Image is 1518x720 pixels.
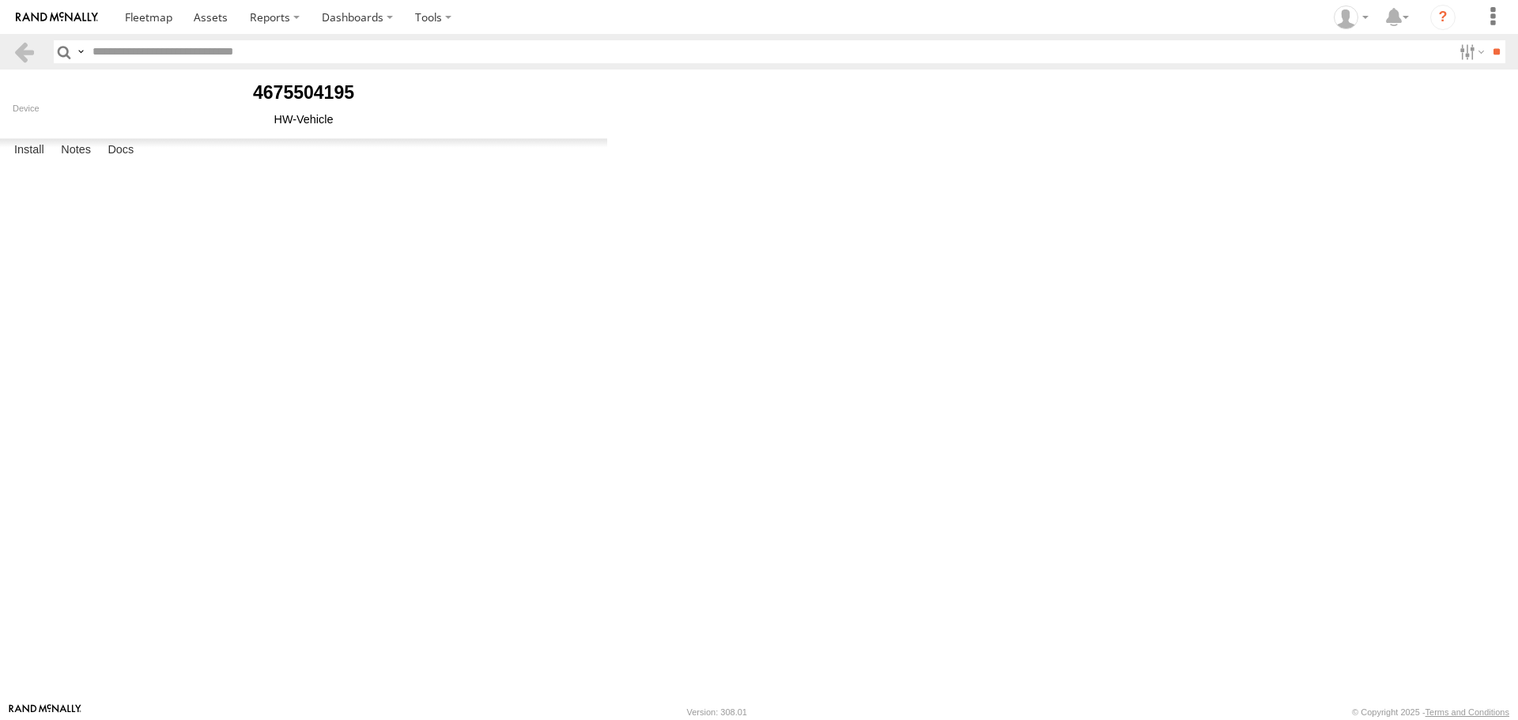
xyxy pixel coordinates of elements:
a: Back to previous Page [13,40,36,63]
b: 4675504195 [253,82,354,103]
label: Notes [53,139,99,161]
div: Version: 308.01 [687,707,747,717]
div: © Copyright 2025 - [1352,707,1509,717]
label: Search Query [74,40,87,63]
div: Device [13,104,595,113]
label: Install [6,139,52,161]
a: Visit our Website [9,704,81,720]
i: ? [1430,5,1456,30]
label: Search Filter Options [1453,40,1487,63]
label: Docs [100,139,142,161]
img: rand-logo.svg [16,12,98,23]
a: Terms and Conditions [1425,707,1509,717]
div: Adam Falloon [1328,6,1374,29]
div: HW-Vehicle [13,113,595,126]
